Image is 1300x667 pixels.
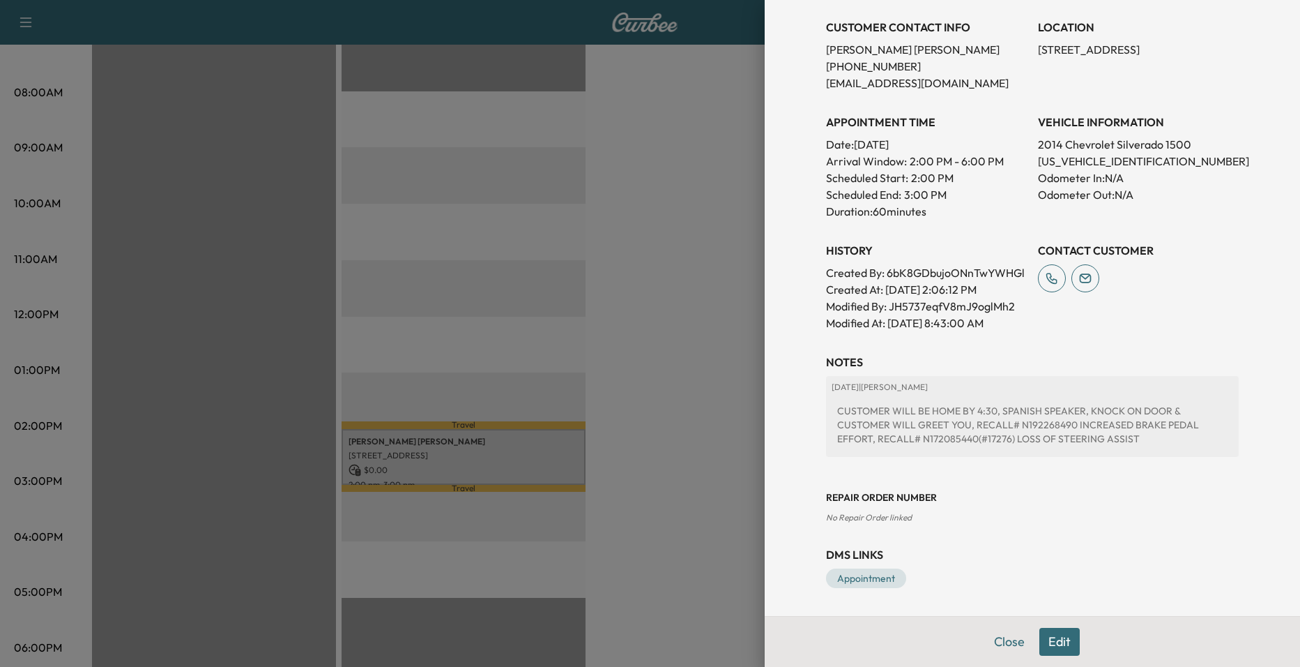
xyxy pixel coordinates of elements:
p: [STREET_ADDRESS] [1038,41,1239,58]
p: Date: [DATE] [826,136,1027,153]
p: Scheduled Start: [826,170,908,186]
p: 2014 Chevrolet Silverado 1500 [1038,136,1239,153]
button: Close [985,628,1034,656]
p: 2:00 PM [911,170,954,186]
p: [PERSON_NAME] [PERSON_NAME] [826,41,1027,58]
p: [DATE] | [PERSON_NAME] [832,382,1233,393]
p: Duration: 60 minutes [826,203,1027,220]
p: Created At : [DATE] 2:06:12 PM [826,281,1027,298]
h3: CUSTOMER CONTACT INFO [826,19,1027,36]
p: Odometer Out: N/A [1038,186,1239,203]
p: Scheduled End: [826,186,901,203]
h3: APPOINTMENT TIME [826,114,1027,130]
h3: CONTACT CUSTOMER [1038,242,1239,259]
h3: VEHICLE INFORMATION [1038,114,1239,130]
p: [PHONE_NUMBER] [826,58,1027,75]
span: No Repair Order linked [826,512,912,523]
h3: LOCATION [1038,19,1239,36]
p: Odometer In: N/A [1038,170,1239,186]
p: Modified At : [DATE] 8:43:00 AM [826,315,1027,331]
a: Appointment [826,569,906,588]
h3: History [826,242,1027,259]
span: 2:00 PM - 6:00 PM [910,153,1004,170]
p: [EMAIL_ADDRESS][DOMAIN_NAME] [826,75,1027,91]
p: [US_VEHICLE_IDENTIFICATION_NUMBER] [1038,153,1239,170]
h3: DMS Links [826,546,1239,563]
p: Modified By : JH5737eqfV8mJ9oglMh2 [826,298,1027,315]
h3: Repair Order number [826,490,1239,504]
h3: NOTES [826,354,1239,370]
p: Arrival Window: [826,153,1027,170]
div: CUSTOMER WILL BE HOME BY 4:30, SPANISH SPEAKER, KNOCK ON DOOR & CUSTOMER WILL GREET YOU, RECALL# ... [832,398,1233,451]
p: 3:00 PM [904,186,947,203]
p: Created By : 6bK8GDbujoONnTwYWHGl [826,264,1027,281]
button: Edit [1039,628,1080,656]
